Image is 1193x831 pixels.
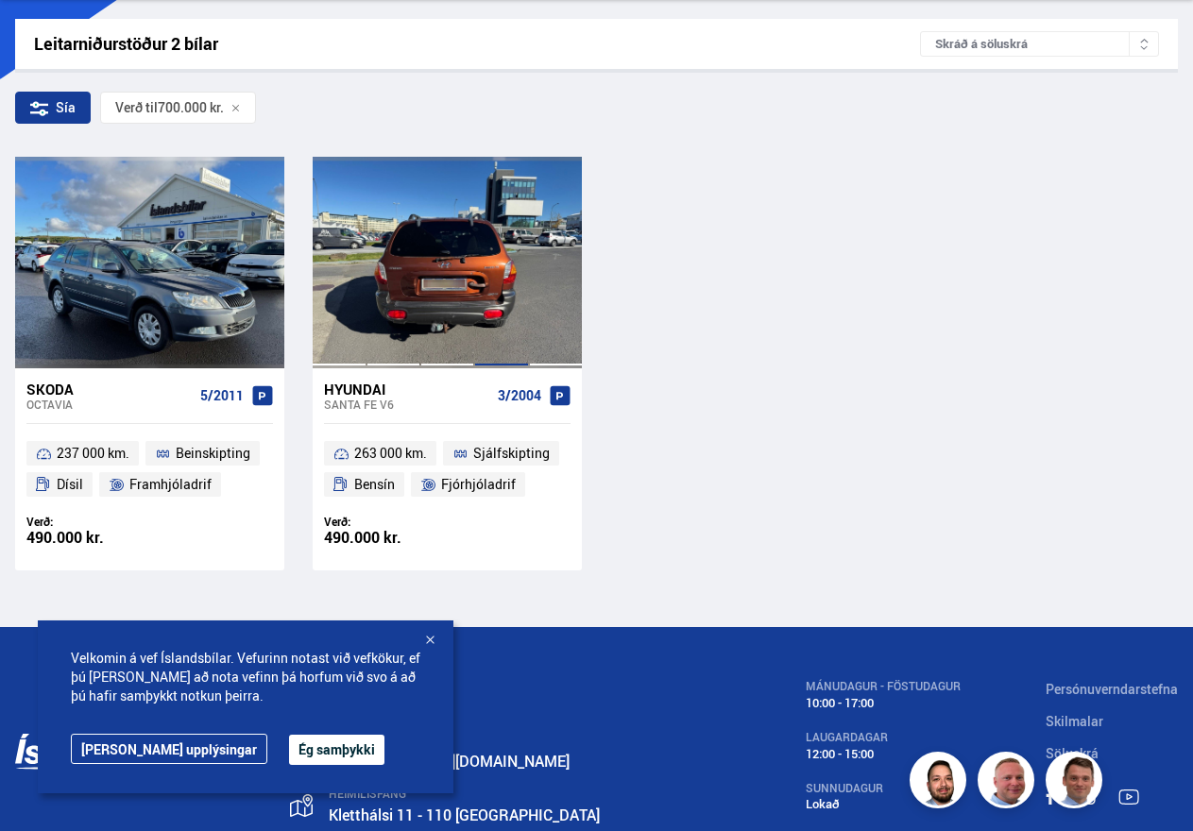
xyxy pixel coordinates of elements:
span: Velkomin á vef Íslandsbílar. Vefurinn notast við vefkökur, ef þú [PERSON_NAME] að nota vefinn þá ... [71,649,420,705]
a: Söluskrá [1046,744,1099,762]
div: Hyundai [324,381,490,398]
span: Sjálfskipting [473,442,550,465]
span: 5/2011 [200,388,244,403]
span: Dísil [57,473,83,496]
img: siFngHWaQ9KaOqBr.png [980,755,1037,811]
div: 490.000 kr. [26,530,150,546]
div: Lokað [806,797,961,811]
div: Octavia [26,398,193,411]
div: Sía [15,92,91,124]
div: Skoda [26,381,193,398]
div: HEIMILISFANG [329,788,720,801]
a: Persónuverndarstefna [1046,680,1178,698]
div: LAUGARDAGAR [806,731,961,744]
div: SUNNUDAGUR [806,782,961,795]
div: MÁNUDAGUR - FÖSTUDAGUR [806,680,961,693]
span: Beinskipting [176,442,250,465]
span: Verð til [115,100,158,115]
div: SÍMI [329,680,720,693]
span: Framhjóladrif [129,473,212,496]
button: Opna LiveChat spjallviðmót [15,8,72,64]
div: 10:00 - 17:00 [806,696,961,710]
button: Ég samþykki [289,735,384,765]
img: gp4YpyYFnEr45R34.svg [290,794,313,818]
span: Bensín [354,473,395,496]
a: Hyundai Santa Fe V6 3/2004 263 000 km. Sjálfskipting Bensín Fjórhjóladrif Verð: 490.000 kr. [313,368,582,570]
div: 12:00 - 15:00 [806,747,961,761]
div: Verð: [26,515,150,529]
span: 3/2004 [498,388,541,403]
div: Skráð á söluskrá [920,31,1158,57]
a: [PERSON_NAME] upplýsingar [71,734,267,764]
span: 700.000 kr. [158,100,224,115]
span: Fjórhjóladrif [441,473,516,496]
a: Skilmalar [1046,712,1103,730]
a: Kletthálsi 11 - 110 [GEOGRAPHIC_DATA] [329,805,600,825]
div: Santa Fe V6 [324,398,490,411]
img: FbJEzSuNWCJXmdc-.webp [1048,755,1105,811]
span: 237 000 km. [57,442,129,465]
div: 490.000 kr. [324,530,448,546]
div: Verð: [324,515,448,529]
div: Leitarniðurstöður 2 bílar [34,34,920,54]
a: Skoda Octavia 5/2011 237 000 km. Beinskipting Dísil Framhjóladrif Verð: 490.000 kr. [15,368,284,570]
span: 263 000 km. [354,442,427,465]
div: SENDA SKILABOÐ [329,734,720,747]
img: nhp88E3Fdnt1Opn2.png [912,755,969,811]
